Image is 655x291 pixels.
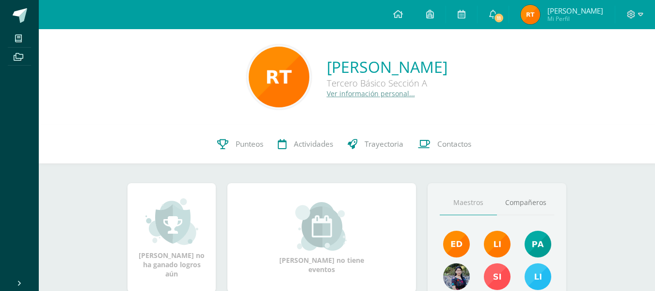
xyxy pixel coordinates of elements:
[443,231,470,257] img: f40e456500941b1b33f0807dd74ea5cf.png
[210,125,271,164] a: Punteos
[249,47,309,107] img: 9a586cf1432c4531c60eb269445b92ee.png
[521,5,540,24] img: 5b284e87e7d490fb5ae7296aa8e53f86.png
[525,263,551,290] img: 93ccdf12d55837f49f350ac5ca2a40a5.png
[547,6,603,16] span: [PERSON_NAME]
[137,197,206,278] div: [PERSON_NAME] no ha ganado logros aún
[437,139,471,149] span: Contactos
[493,13,504,23] span: 11
[411,125,479,164] a: Contactos
[547,15,603,23] span: Mi Perfil
[327,89,415,98] a: Ver información personal...
[271,125,340,164] a: Actividades
[525,231,551,257] img: 40c28ce654064086a0d3fb3093eec86e.png
[365,139,403,149] span: Trayectoria
[443,263,470,290] img: 9b17679b4520195df407efdfd7b84603.png
[273,202,370,274] div: [PERSON_NAME] no tiene eventos
[340,125,411,164] a: Trayectoria
[145,197,198,246] img: achievement_small.png
[484,231,511,257] img: cefb4344c5418beef7f7b4a6cc3e812c.png
[327,77,447,89] div: Tercero Básico Sección A
[484,263,511,290] img: f1876bea0eda9ed609c3471a3207beac.png
[497,190,554,215] a: Compañeros
[295,202,348,251] img: event_small.png
[294,139,333,149] span: Actividades
[327,56,447,77] a: [PERSON_NAME]
[440,190,497,215] a: Maestros
[236,139,263,149] span: Punteos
